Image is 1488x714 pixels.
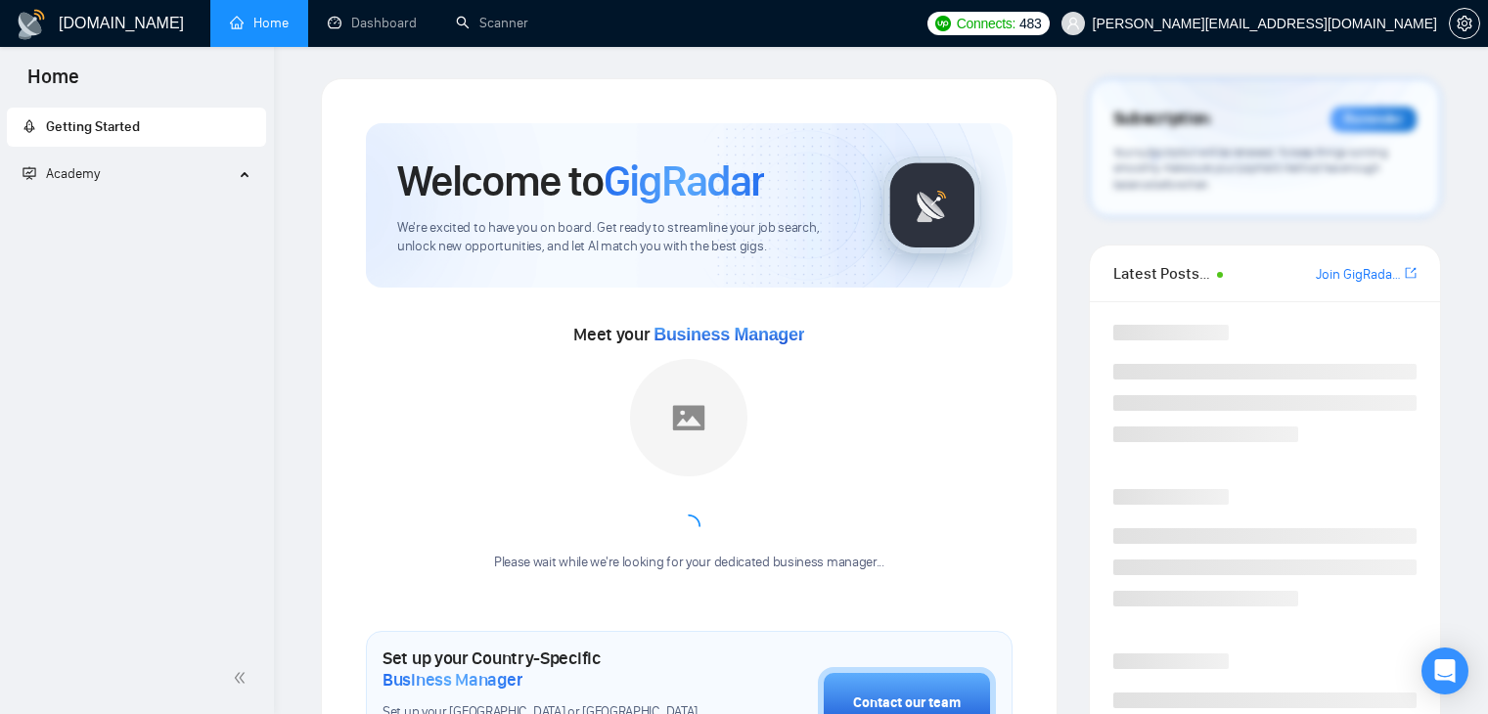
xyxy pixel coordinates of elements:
span: Subscription [1113,103,1210,136]
span: Your subscription will be renewed. To keep things running smoothly, make sure your payment method... [1113,145,1388,192]
div: Open Intercom Messenger [1421,647,1468,694]
img: gigradar-logo.png [883,156,981,254]
span: rocket [23,119,36,133]
span: Getting Started [46,118,140,135]
li: Getting Started [7,108,266,147]
span: Latest Posts from the GigRadar Community [1113,261,1211,286]
h1: Welcome to [397,155,764,207]
span: 483 [1019,13,1041,34]
img: placeholder.png [630,359,747,476]
img: logo [16,9,47,40]
div: Contact our team [853,692,961,714]
a: Join GigRadar Slack Community [1316,264,1401,286]
img: upwork-logo.png [935,16,951,31]
span: Academy [23,165,100,182]
span: Home [12,63,95,104]
a: searchScanner [456,15,528,31]
span: loading [674,512,703,541]
span: We're excited to have you on board. Get ready to streamline your job search, unlock new opportuni... [397,219,852,256]
div: Reminder [1330,107,1417,132]
span: Academy [46,165,100,182]
span: Business Manager [654,325,804,344]
button: setting [1449,8,1480,39]
a: homeHome [230,15,289,31]
span: export [1405,265,1417,281]
a: export [1405,264,1417,283]
span: fund-projection-screen [23,166,36,180]
a: setting [1449,16,1480,31]
span: Meet your [573,324,804,345]
span: user [1066,17,1080,30]
span: GigRadar [604,155,764,207]
a: dashboardDashboard [328,15,417,31]
span: setting [1450,16,1479,31]
div: Please wait while we're looking for your dedicated business manager... [482,554,896,572]
span: Connects: [957,13,1015,34]
span: double-left [233,668,252,688]
h1: Set up your Country-Specific [383,647,720,691]
span: Business Manager [383,669,522,691]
